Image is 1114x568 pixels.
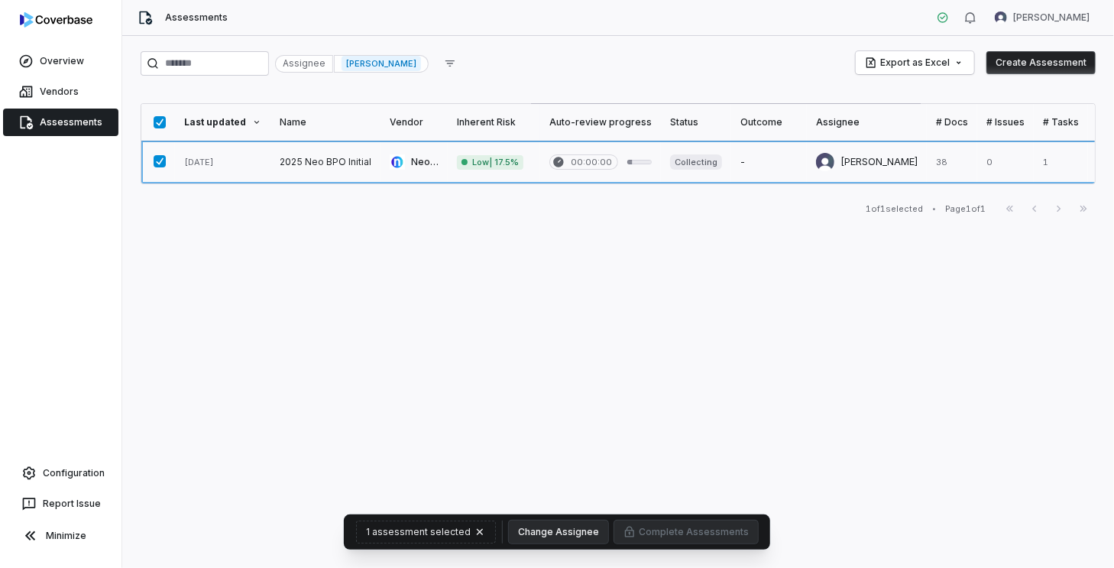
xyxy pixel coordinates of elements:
[457,116,531,128] div: Inherent Risk
[6,521,115,551] button: Minimize
[275,55,333,73] div: Assignee
[184,116,261,128] div: Last updated
[945,203,986,215] div: Page 1 of 1
[356,521,496,544] button: 1 assessment selected
[3,109,118,136] a: Assessments
[549,116,652,128] div: Auto-review progress
[670,116,722,128] div: Status
[936,116,968,128] div: # Docs
[40,116,102,128] span: Assessments
[6,490,115,518] button: Report Issue
[986,51,1096,74] button: Create Assessment
[856,51,974,74] button: Export as Excel
[509,521,608,544] button: Change Assignee
[932,203,936,214] div: •
[43,467,105,479] span: Configuration
[3,47,118,75] a: Overview
[740,116,798,128] div: Outcome
[866,203,923,215] div: 1 of 1 selected
[986,6,1099,29] button: Felipe Bertho avatar[PERSON_NAME]
[366,526,471,538] span: 1 assessment selected
[165,11,228,24] span: Assessments
[6,459,115,487] a: Configuration
[1013,11,1090,24] span: [PERSON_NAME]
[334,55,429,73] div: [PERSON_NAME]
[995,11,1007,24] img: Felipe Bertho avatar
[40,55,84,67] span: Overview
[1043,116,1079,128] div: # Tasks
[390,116,439,128] div: Vendor
[816,116,918,128] div: Assignee
[986,116,1025,128] div: # Issues
[43,498,101,510] span: Report Issue
[3,78,118,105] a: Vendors
[342,56,421,71] span: [PERSON_NAME]
[20,12,92,28] img: logo-D7KZi-bG.svg
[46,530,86,542] span: Minimize
[731,141,807,183] td: -
[280,116,371,128] div: Name
[40,86,79,98] span: Vendors
[816,153,834,171] img: Felipe Bertho avatar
